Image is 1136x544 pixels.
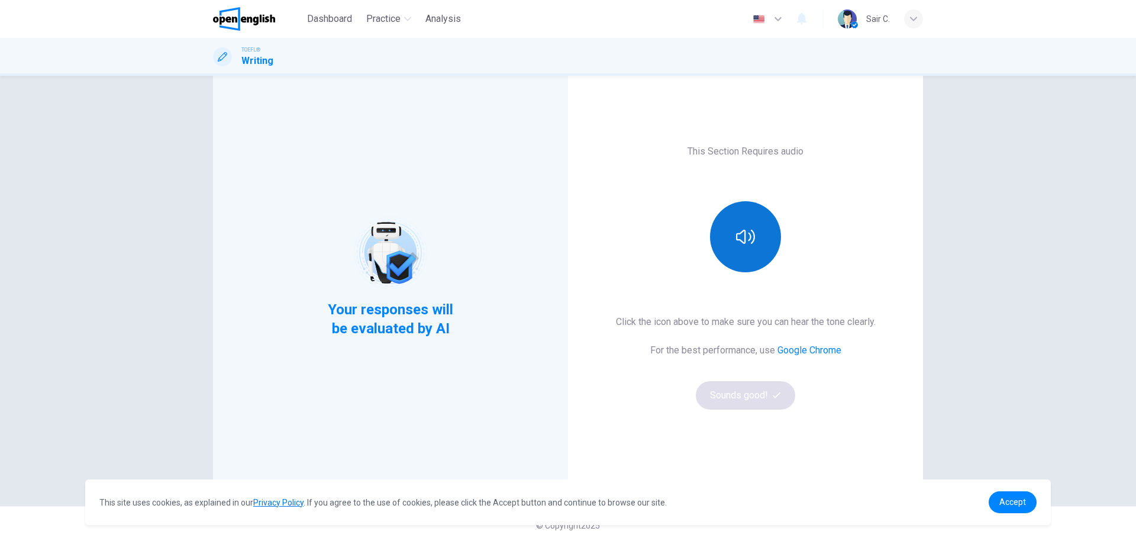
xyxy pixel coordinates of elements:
a: Google Chrome [777,345,841,356]
button: Analysis [421,8,466,30]
span: © Copyright 2025 [536,521,600,530]
h6: Click the icon above to make sure you can hear the tone clearly. [616,315,876,329]
img: OpenEnglish logo [213,7,275,31]
h6: This Section Requires audio [688,144,803,159]
a: OpenEnglish logo [213,7,302,31]
img: robot icon [353,215,428,291]
div: Sair C. [866,12,890,26]
div: cookieconsent [85,479,1051,525]
img: Profile picture [838,9,857,28]
span: TOEFL® [241,46,260,54]
h6: For the best performance, use [650,343,841,358]
a: Privacy Policy [253,498,304,507]
img: en [751,15,766,24]
button: Practice [362,8,416,30]
a: dismiss cookie message [989,491,1037,513]
span: Accept [999,497,1026,507]
span: Practice [366,12,401,26]
span: Dashboard [307,12,352,26]
span: Your responses will be evaluated by AI [319,300,463,338]
h1: Writing [241,54,273,68]
button: Dashboard [302,8,357,30]
span: This site uses cookies, as explained in our . If you agree to the use of cookies, please click th... [99,498,667,507]
span: Analysis [425,12,461,26]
